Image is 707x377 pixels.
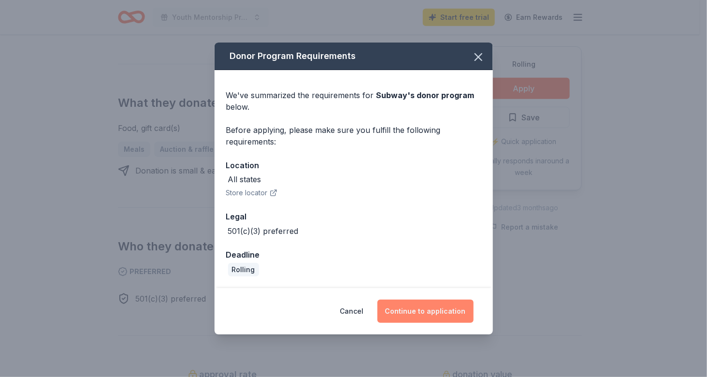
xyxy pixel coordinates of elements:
button: Store locator [226,187,277,199]
button: Cancel [340,300,364,323]
div: Donor Program Requirements [215,43,493,70]
div: All states [228,174,261,185]
div: Before applying, please make sure you fulfill the following requirements: [226,124,481,147]
div: 501(c)(3) preferred [228,225,299,237]
div: We've summarized the requirements for below. [226,89,481,113]
button: Continue to application [377,300,474,323]
div: Legal [226,210,481,223]
div: Deadline [226,248,481,261]
div: Rolling [228,263,259,276]
span: Subway 's donor program [376,90,475,100]
div: Location [226,159,481,172]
